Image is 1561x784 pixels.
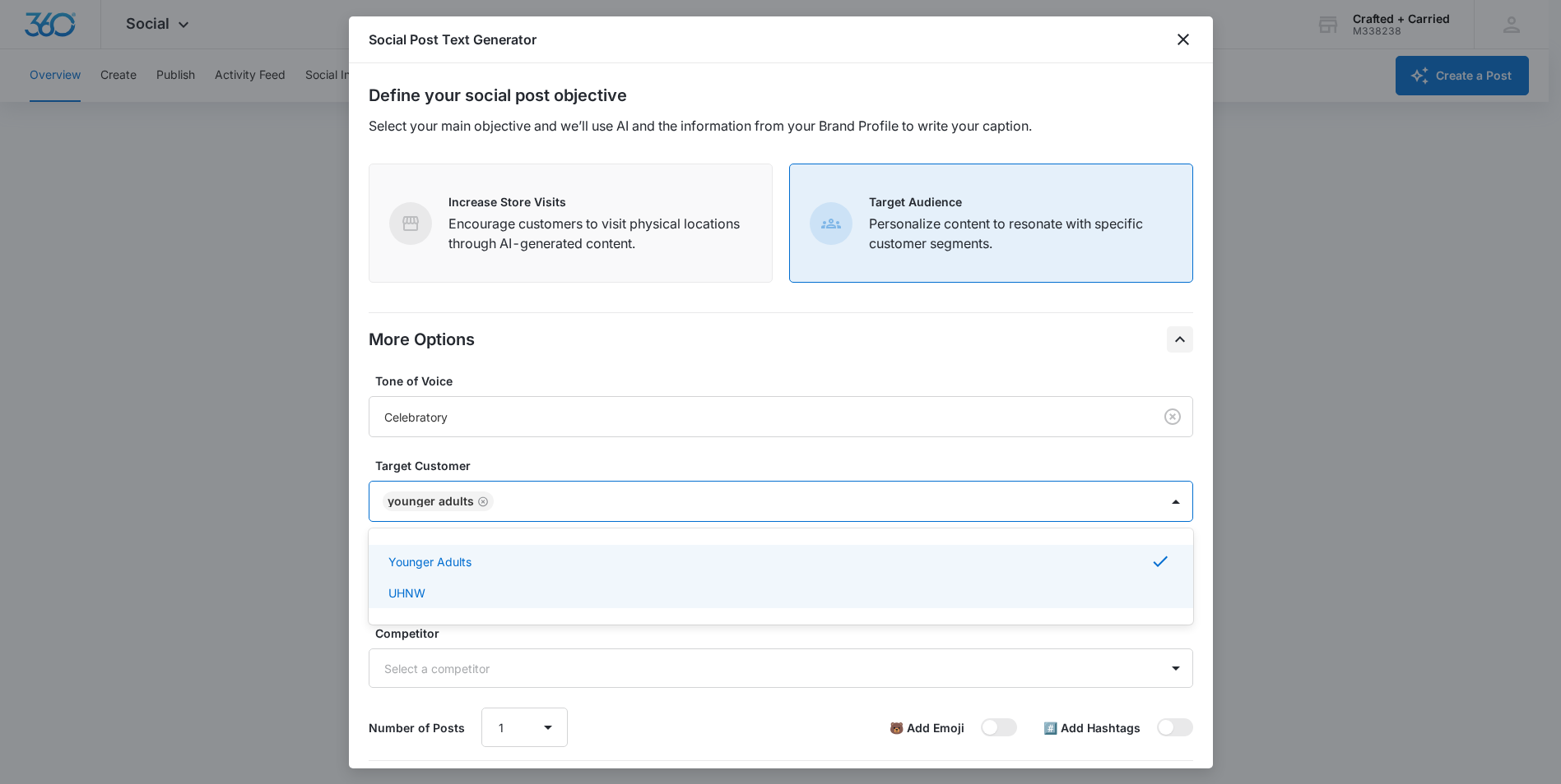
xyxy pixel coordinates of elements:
p: More Options [369,327,475,352]
p: Encourage customers to visit physical locations through AI-generated content. [448,214,752,253]
label: Tone of Voice [375,372,1200,390]
p: Target Audience [869,193,1173,210]
p: Personalize content to resonate with specific customer segments. [869,214,1173,253]
button: More Options [1167,326,1193,353]
p: Increase Store Visits [448,193,752,210]
div: Remove Younger Adults [474,496,489,507]
button: Clear [1159,404,1186,430]
div: Celebratory [384,408,1131,426]
p: Select your main objective and we’ll use AI and the information from your Brand Profile to write ... [369,116,1193,136]
label: Target Customer [375,457,1200,474]
button: close [1173,30,1193,49]
label: #️⃣ Add Hashtags [1043,719,1141,736]
label: 🐻 Add Emoji [890,719,964,736]
p: Younger Adults [388,553,472,570]
label: Competitor [375,625,1200,642]
div: Younger Adults [388,496,474,507]
h2: Define your social post objective [369,83,1193,108]
label: Number of Posts [369,719,465,736]
h1: Social Post Text Generator [369,30,537,49]
p: UHNW [388,584,425,602]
